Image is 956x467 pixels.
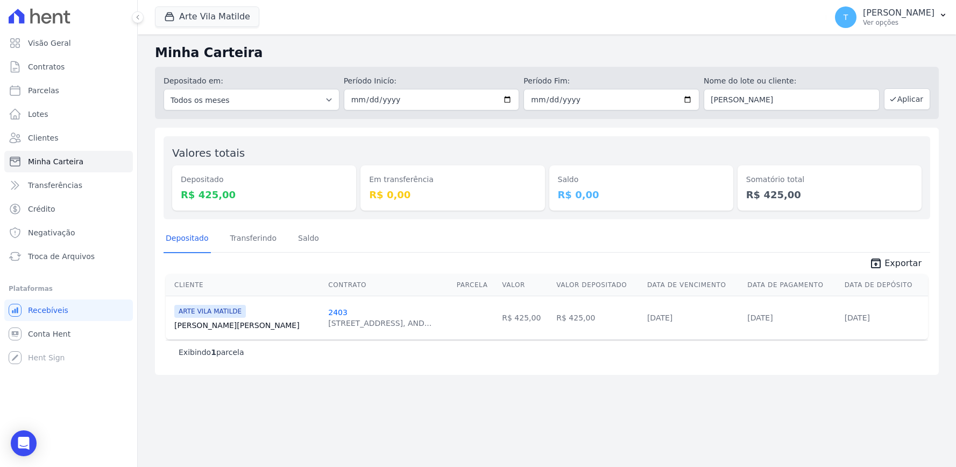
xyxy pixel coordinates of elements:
span: Crédito [28,204,55,214]
a: [DATE] [845,313,870,322]
dd: R$ 0,00 [369,187,536,202]
dd: R$ 425,00 [746,187,913,202]
span: Clientes [28,133,58,143]
th: Valor [498,274,552,296]
label: Depositado em: [164,76,223,85]
a: Clientes [4,127,133,149]
div: Open Intercom Messenger [11,430,37,456]
i: unarchive [869,257,882,270]
a: Lotes [4,103,133,125]
span: Conta Hent [28,329,70,339]
span: Lotes [28,109,48,120]
label: Período Inicío: [344,75,520,87]
b: 1 [211,348,216,357]
span: Recebíveis [28,305,68,316]
a: Recebíveis [4,299,133,321]
a: Troca de Arquivos [4,246,133,267]
dd: R$ 0,00 [558,187,725,202]
a: Saldo [296,225,321,253]
a: Conta Hent [4,323,133,345]
a: 2403 [328,308,348,317]
label: Nome do lote ou cliente: [704,75,880,87]
span: Troca de Arquivos [28,251,95,262]
a: Contratos [4,56,133,78]
p: Ver opções [863,18,934,27]
div: Plataformas [9,282,129,295]
th: Valor Depositado [552,274,643,296]
span: Parcelas [28,85,59,96]
td: R$ 425,00 [552,296,643,339]
a: Visão Geral [4,32,133,54]
th: Parcela [452,274,498,296]
a: Negativação [4,222,133,243]
span: Visão Geral [28,38,71,48]
th: Data de Depósito [840,274,928,296]
dt: Em transferência [369,174,536,185]
a: [DATE] [747,313,773,322]
span: Exportar [884,257,922,270]
td: R$ 425,00 [498,296,552,339]
th: Data de Vencimento [643,274,743,296]
th: Contrato [324,274,452,296]
span: Minha Carteira [28,156,83,167]
a: Crédito [4,198,133,220]
a: Parcelas [4,80,133,101]
button: Aplicar [884,88,930,110]
h2: Minha Carteira [155,43,939,62]
a: [PERSON_NAME][PERSON_NAME] [174,320,320,331]
p: [PERSON_NAME] [863,8,934,18]
a: Transferências [4,175,133,196]
button: Arte Vila Matilde [155,6,259,27]
dt: Depositado [181,174,348,185]
a: [DATE] [647,313,672,322]
a: Minha Carteira [4,151,133,172]
dt: Somatório total [746,174,913,185]
button: T [PERSON_NAME] Ver opções [826,2,956,32]
span: Contratos [28,61,65,72]
a: Transferindo [228,225,279,253]
span: Negativação [28,227,75,238]
span: Transferências [28,180,82,191]
dt: Saldo [558,174,725,185]
label: Valores totais [172,147,245,159]
dd: R$ 425,00 [181,187,348,202]
th: Data de Pagamento [743,274,840,296]
a: Depositado [164,225,211,253]
span: T [844,13,848,21]
div: [STREET_ADDRESS], AND... [328,318,431,329]
span: ARTE VILA MATILDE [174,305,246,318]
a: unarchive Exportar [861,257,930,272]
label: Período Fim: [523,75,699,87]
p: Exibindo parcela [179,347,244,358]
th: Cliente [166,274,324,296]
